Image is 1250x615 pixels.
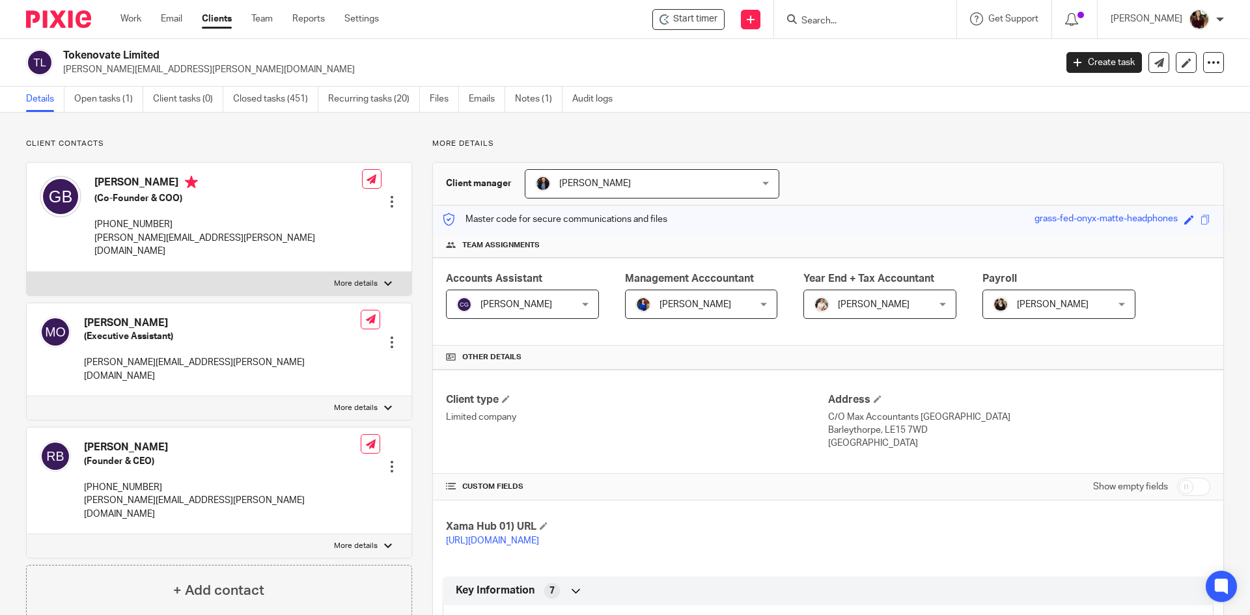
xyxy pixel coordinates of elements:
[635,297,651,312] img: Nicole.jpeg
[334,541,378,551] p: More details
[153,87,223,112] a: Client tasks (0)
[84,356,361,383] p: [PERSON_NAME][EMAIL_ADDRESS][PERSON_NAME][DOMAIN_NAME]
[828,424,1210,437] p: Barleythorpe, LE15 7WD
[803,273,934,284] span: Year End + Tax Accountant
[94,176,362,192] h4: [PERSON_NAME]
[84,481,361,494] p: [PHONE_NUMBER]
[84,316,361,330] h4: [PERSON_NAME]
[430,87,459,112] a: Files
[549,584,555,597] span: 7
[84,494,361,521] p: [PERSON_NAME][EMAIL_ADDRESS][PERSON_NAME][DOMAIN_NAME]
[993,297,1008,312] img: Helen%20Campbell.jpeg
[40,176,81,217] img: svg%3E
[446,482,828,492] h4: CUSTOM FIELDS
[344,12,379,25] a: Settings
[161,12,182,25] a: Email
[446,393,828,407] h4: Client type
[800,16,917,27] input: Search
[480,300,552,309] span: [PERSON_NAME]
[625,273,754,284] span: Management Acccountant
[1066,52,1142,73] a: Create task
[74,87,143,112] a: Open tasks (1)
[469,87,505,112] a: Emails
[1111,12,1182,25] p: [PERSON_NAME]
[572,87,622,112] a: Audit logs
[40,316,71,348] img: svg%3E
[94,218,362,231] p: [PHONE_NUMBER]
[1017,300,1089,309] span: [PERSON_NAME]
[559,179,631,188] span: [PERSON_NAME]
[94,232,362,258] p: [PERSON_NAME][EMAIL_ADDRESS][PERSON_NAME][DOMAIN_NAME]
[982,273,1017,284] span: Payroll
[202,12,232,25] a: Clients
[26,139,412,149] p: Client contacts
[446,520,828,534] h4: Xama Hub 01) URL
[84,455,361,468] h5: (Founder & CEO)
[40,441,71,472] img: svg%3E
[63,49,850,62] h2: Tokenovate Limited
[1035,212,1178,227] div: grass-fed-onyx-matte-headphones
[515,87,562,112] a: Notes (1)
[63,63,1047,76] p: [PERSON_NAME][EMAIL_ADDRESS][PERSON_NAME][DOMAIN_NAME]
[328,87,420,112] a: Recurring tasks (20)
[120,12,141,25] a: Work
[432,139,1224,149] p: More details
[185,176,198,189] i: Primary
[443,213,667,226] p: Master code for secure communications and files
[660,300,731,309] span: [PERSON_NAME]
[26,49,53,76] img: svg%3E
[828,411,1210,424] p: C/O Max Accountants [GEOGRAPHIC_DATA]
[251,12,273,25] a: Team
[173,581,264,601] h4: + Add contact
[673,12,717,26] span: Start timer
[84,330,361,343] h5: (Executive Assistant)
[1093,480,1168,493] label: Show empty fields
[462,352,521,362] span: Other details
[462,240,540,251] span: Team assignments
[456,584,535,597] span: Key Information
[292,12,325,25] a: Reports
[988,14,1038,23] span: Get Support
[456,297,472,312] img: svg%3E
[26,10,91,28] img: Pixie
[838,300,910,309] span: [PERSON_NAME]
[334,279,378,289] p: More details
[446,273,542,284] span: Accounts Assistant
[652,9,725,30] div: Tokenovate Limited
[1189,9,1210,30] img: MaxAcc_Sep21_ElliDeanPhoto_030.jpg
[334,403,378,413] p: More details
[828,437,1210,450] p: [GEOGRAPHIC_DATA]
[446,177,512,190] h3: Client manager
[26,87,64,112] a: Details
[446,536,539,545] a: [URL][DOMAIN_NAME]
[814,297,829,312] img: Kayleigh%20Henson.jpeg
[233,87,318,112] a: Closed tasks (451)
[94,192,362,205] h5: (Co-Founder & COO)
[84,441,361,454] h4: [PERSON_NAME]
[828,393,1210,407] h4: Address
[446,411,828,424] p: Limited company
[535,176,551,191] img: martin-hickman.jpg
